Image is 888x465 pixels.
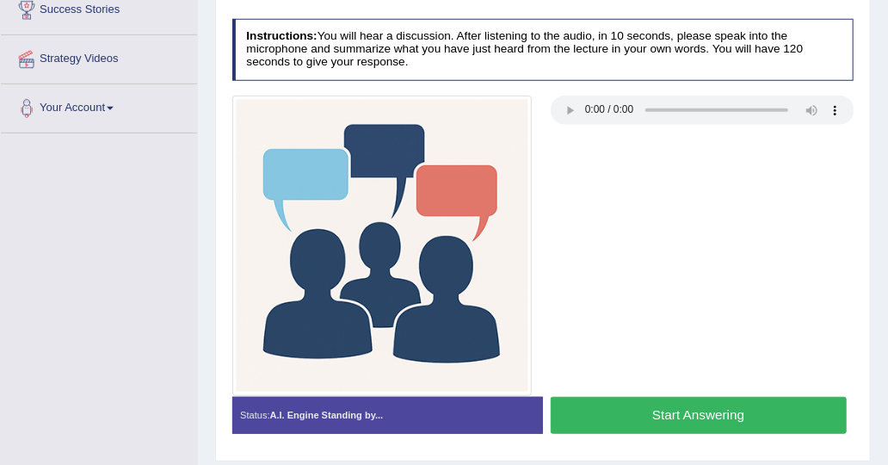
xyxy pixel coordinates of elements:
[1,84,197,127] a: Your Account
[232,19,854,81] h4: You will hear a discussion. After listening to the audio, in 10 seconds, please speak into the mi...
[232,397,543,435] div: Status:
[270,410,384,420] strong: A.I. Engine Standing by...
[551,397,847,434] button: Start Answering
[1,35,197,78] a: Strategy Videos
[246,29,317,42] b: Instructions:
